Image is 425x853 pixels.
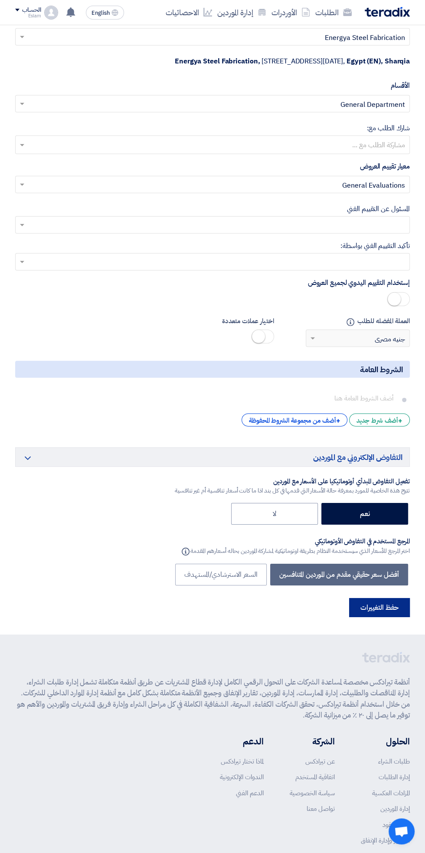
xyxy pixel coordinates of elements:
[382,820,410,830] a: إدارة العقود
[378,757,410,766] a: طلبات الشراء
[175,564,267,585] label: السعر الاسترشادي/المستهدف
[269,2,313,23] a: الأوردرات
[175,56,260,66] span: Energya Steel Fabrication,
[92,10,110,16] span: English
[163,2,215,23] a: الاحصائيات
[398,416,402,426] span: +
[321,503,408,525] label: نعم
[15,13,41,18] div: Eslam
[175,486,410,495] div: تتيح هذة الخاصية للمورد بمعرفة حالة الأسعار التي قدمها في كل بند اذا ما كانت أسعار تنافسية أم غير...
[86,6,124,20] button: English
[365,7,410,17] img: Teradix logo
[290,735,335,748] li: الشركة
[287,316,410,326] label: العملة المفضله للطلب
[22,390,398,407] input: أضف الشروط العامة هنا
[347,204,410,214] label: المسئول عن التقييم الفني
[336,416,340,426] span: +
[242,413,347,426] div: أضف من مجموعة الشروط المحفوظة
[236,788,264,798] a: الدعم الفني
[231,503,318,525] label: لا
[391,80,410,91] label: الأقسام
[361,836,410,845] a: التقارير وإدارة الإنفاق
[361,735,410,748] li: الحلول
[215,2,269,23] a: إدارة الموردين
[15,447,410,467] h5: التفاوض الإلكتروني مع الموردين
[15,677,410,721] p: أنظمة تيرادكس مخصصة لمساعدة الشركات على التحول الرقمي الكامل لإدارة قطاع المشتريات عن طريق أنظمة ...
[295,772,335,782] a: اتفاقية المستخدم
[372,788,410,798] a: المزادات العكسية
[340,241,410,251] label: تأكيد التقييم الفني بواسطة:
[44,6,58,20] img: profile_test.png
[220,772,264,782] a: الندوات الإلكترونية
[313,2,354,23] a: الطلبات
[347,56,410,66] span: Egypt (EN), Sharqia
[290,788,335,798] a: سياسة الخصوصية
[307,804,335,813] a: تواصل معنا
[175,477,410,486] div: تفعيل التفاوض المبدأي أوتوماتيكيا على الأسعار مع الموردين
[151,316,274,326] label: اختيار عملات متعددة
[375,334,405,344] span: جنيه مصري
[349,598,410,617] button: حفظ التغييرات
[15,361,410,378] h5: الشروط العامة
[270,564,408,585] label: أفضل سعر حقيقي مقدم من الموردين المتنافسين
[180,537,410,546] div: المرجع المستخدم في التفاوض الأوتوماتيكي
[389,818,415,844] a: Open chat
[180,546,410,556] div: اختر المرجع للأسعار الذي سيستخدمة النظام بطريقة اوتوماتيكية لمشاركة الموردين بحاله أسعارهم المقدمة
[307,278,410,288] label: إستخدام التقييم اليدوي لجميع العروض
[360,161,410,172] label: معيار تقييم العروض
[262,56,345,66] span: [STREET_ADDRESS][DATE],
[366,123,410,133] label: شارك الطلب مع:
[220,735,264,748] li: الدعم
[379,772,410,782] a: إدارة الطلبات
[305,757,335,766] a: عن تيرادكس
[380,804,410,813] a: إدارة الموردين
[221,757,264,766] a: لماذا تختار تيرادكس
[22,7,41,14] div: الحساب
[349,413,410,426] div: أضف شرط جديد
